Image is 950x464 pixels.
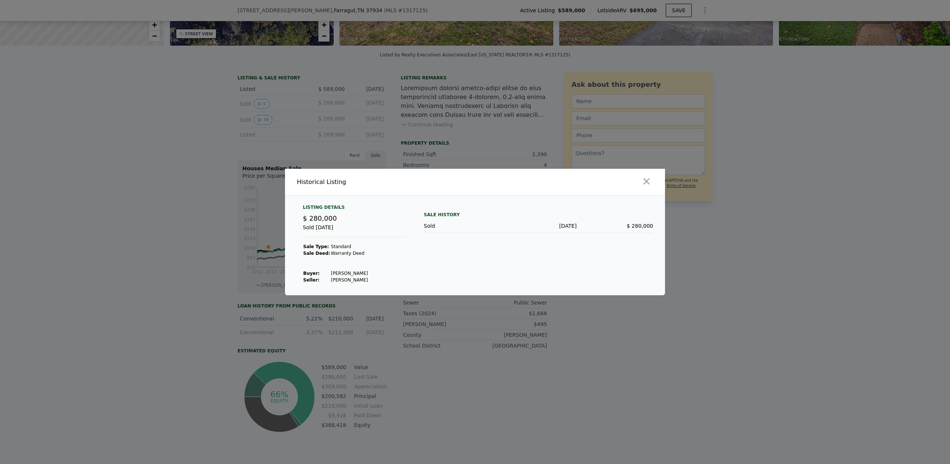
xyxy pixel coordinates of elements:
[303,204,406,213] div: Listing Details
[331,270,368,277] td: [PERSON_NAME]
[303,251,330,256] strong: Sale Deed:
[500,222,577,230] div: [DATE]
[331,277,368,283] td: [PERSON_NAME]
[297,178,472,187] div: Historical Listing
[303,277,320,283] strong: Seller :
[303,214,337,222] span: $ 280,000
[331,243,368,250] td: Standard
[303,244,329,249] strong: Sale Type:
[424,222,500,230] div: Sold
[424,210,653,219] div: Sale History
[331,250,368,257] td: Warranty Deed
[627,223,653,229] span: $ 280,000
[303,224,406,237] div: Sold [DATE]
[303,271,320,276] strong: Buyer :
